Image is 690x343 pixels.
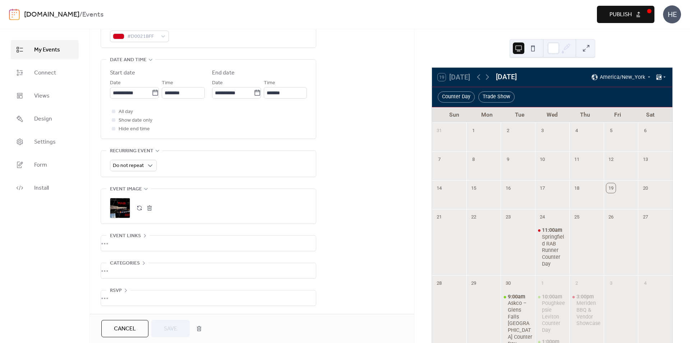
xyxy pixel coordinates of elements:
span: Date [110,79,121,87]
div: Start date [110,69,135,77]
span: Publish [609,10,632,19]
span: All day [119,108,133,116]
div: 23 [503,212,512,221]
button: Publish [597,6,654,23]
div: Meriden BBQ & Vendor Showcase [569,294,604,328]
div: 14 [434,183,444,193]
div: Sun [438,107,470,123]
span: Event links [110,232,141,240]
div: 17 [538,183,547,193]
div: 28 [434,279,444,288]
span: 9:00am [508,294,526,301]
a: Connect [11,63,79,82]
span: Recurring event [110,147,153,155]
img: logo [9,9,20,20]
div: HE [663,5,681,23]
a: Views [11,86,79,105]
span: Hide end time [119,125,150,134]
div: 6 [641,126,650,135]
div: [DATE] [496,72,517,82]
div: ••• [101,236,316,251]
div: ••• [101,263,316,278]
a: Settings [11,132,79,152]
div: 27 [641,212,650,221]
div: Wed [536,107,569,123]
span: Time [162,79,173,87]
div: 13 [641,154,650,164]
div: 29 [469,279,478,288]
div: 11 [572,154,581,164]
div: ••• [101,290,316,306]
span: Date [212,79,223,87]
div: Event color [110,21,167,30]
div: 9 [503,154,512,164]
span: Design [34,115,52,123]
div: 18 [572,183,581,193]
span: Show date only [119,116,152,125]
div: 2 [572,279,581,288]
span: Time [264,79,275,87]
span: Connect [34,69,56,77]
div: Tue [503,107,536,123]
div: Thu [569,107,601,123]
span: 11:00am [542,227,563,234]
div: Counter Day [438,91,475,103]
div: Poughkeepsie Leviton Counter Day [542,300,566,334]
a: [DOMAIN_NAME] [24,8,79,22]
span: Install [34,184,49,193]
div: 15 [469,183,478,193]
button: Cancel [101,320,148,337]
div: 4 [641,279,650,288]
span: Cancel [114,325,136,333]
div: 30 [503,279,512,288]
div: 3 [538,126,547,135]
span: 3:00pm [576,294,595,301]
div: 16 [503,183,512,193]
div: 5 [606,126,616,135]
span: Do not repeat [113,161,144,171]
div: 31 [434,126,444,135]
div: 10 [538,154,547,164]
div: 4 [572,126,581,135]
span: RSVP [110,286,122,295]
a: Form [11,155,79,175]
div: Meriden BBQ & Vendor Showcase [576,300,601,327]
div: Springfield RAB Runner Counter Day [542,234,566,268]
span: Date and time [110,56,147,64]
span: America/New_York [600,75,645,80]
div: 8 [469,154,478,164]
a: Install [11,178,79,198]
div: 7 [434,154,444,164]
b: / [79,8,82,22]
span: Views [34,92,50,100]
span: #D0021BFF [127,32,157,41]
span: Settings [34,138,56,146]
div: 3 [606,279,616,288]
div: 2 [503,126,512,135]
div: 19 [606,183,616,193]
div: 1 [469,126,478,135]
span: Event image [110,185,142,194]
div: End date [212,69,235,77]
div: ; [110,198,130,218]
div: 24 [538,212,547,221]
div: Trade Show [478,91,515,103]
div: 21 [434,212,444,221]
div: 12 [606,154,616,164]
div: 25 [572,212,581,221]
div: Poughkeepsie Leviton Counter Day [535,294,570,334]
b: Events [82,8,103,22]
div: Fri [601,107,634,123]
div: Springfield RAB Runner Counter Day [535,227,570,267]
span: My Events [34,46,60,54]
div: 1 [538,279,547,288]
div: 20 [641,183,650,193]
div: Sat [634,107,667,123]
div: 22 [469,212,478,221]
div: Mon [470,107,503,123]
a: Design [11,109,79,128]
a: My Events [11,40,79,59]
span: Categories [110,259,140,268]
span: 10:00am [542,294,563,301]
